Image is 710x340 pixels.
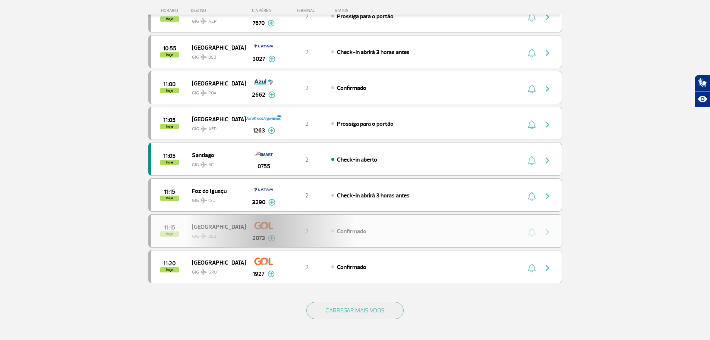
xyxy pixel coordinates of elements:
span: GIG [192,193,240,204]
img: seta-direita-painel-voo.svg [543,84,552,93]
img: seta-direita-painel-voo.svg [543,120,552,129]
span: hoje [160,88,179,93]
div: STATUS [331,8,392,13]
img: mais-info-painel-voo.svg [268,56,275,62]
img: destiny_airplane.svg [201,18,207,24]
button: Abrir recursos assistivos. [694,91,710,107]
img: destiny_airplane.svg [201,162,207,168]
img: seta-direita-painel-voo.svg [543,156,552,165]
img: sino-painel-voo.svg [528,156,536,165]
span: Check-in aberto [337,156,377,163]
div: CIA AÉREA [245,8,283,13]
span: 2025-09-30 11:20:00 [163,261,176,266]
img: destiny_airplane.svg [201,54,207,60]
span: Santiago [192,150,240,160]
span: 0755 [258,162,270,171]
img: destiny_airplane.svg [201,269,207,275]
img: destiny_airplane.svg [201,126,207,132]
span: 2 [305,120,309,128]
span: AEP [208,126,217,132]
img: sino-painel-voo.svg [528,263,536,272]
span: [GEOGRAPHIC_DATA] [192,43,240,52]
span: Confirmado [337,84,366,92]
span: GIG [192,265,240,276]
span: IGU [208,197,215,204]
div: DESTINO [191,8,245,13]
span: 2 [305,13,309,20]
span: 7670 [253,19,265,28]
span: 2025-09-30 10:55:00 [163,46,176,51]
span: 2 [305,49,309,56]
img: seta-direita-painel-voo.svg [543,263,552,272]
span: GIG [192,157,240,168]
span: 2025-09-30 11:05:00 [163,153,176,159]
span: Prossiga para o portão [337,120,394,128]
span: 2025-09-30 11:15:00 [164,189,175,194]
span: 2 [305,84,309,92]
img: sino-painel-voo.svg [528,84,536,93]
span: [GEOGRAPHIC_DATA] [192,258,240,267]
span: 2662 [252,90,265,99]
span: GIG [192,14,240,25]
span: GIG [192,86,240,97]
span: 2 [305,192,309,199]
span: POA [208,90,217,97]
img: seta-direita-painel-voo.svg [543,192,552,201]
span: hoje [160,196,179,201]
div: HORÁRIO [151,8,191,13]
span: 2 [305,263,309,271]
img: mais-info-painel-voo.svg [268,91,275,98]
img: sino-painel-voo.svg [528,49,536,57]
span: 2 [305,156,309,163]
img: mais-info-painel-voo.svg [268,20,275,26]
span: SCL [208,162,216,168]
span: hoje [160,124,179,129]
span: hoje [160,52,179,57]
img: mais-info-painel-voo.svg [268,199,275,206]
span: GIG [192,50,240,61]
img: sino-painel-voo.svg [528,120,536,129]
img: mais-info-painel-voo.svg [268,127,275,134]
span: Confirmado [337,263,366,271]
span: 3027 [252,54,265,63]
img: sino-painel-voo.svg [528,192,536,201]
div: Plugin de acessibilidade da Hand Talk. [694,75,710,107]
span: Foz do Iguaçu [192,186,240,196]
span: GRU [208,269,217,276]
img: seta-direita-painel-voo.svg [543,49,552,57]
button: CARREGAR MAIS VOOS [306,302,404,319]
button: Abrir tradutor de língua de sinais. [694,75,710,91]
img: destiny_airplane.svg [201,90,207,96]
span: Check-in abrirá 3 horas antes [337,49,410,56]
span: BSB [208,54,216,61]
span: hoje [160,160,179,165]
span: 2025-09-30 11:05:00 [163,118,176,123]
span: [GEOGRAPHIC_DATA] [192,78,240,88]
span: 1927 [253,269,265,278]
span: AEP [208,18,217,25]
span: hoje [160,16,179,22]
span: Prossiga para o portão [337,13,394,20]
span: 3290 [252,198,265,207]
span: [GEOGRAPHIC_DATA] [192,114,240,124]
img: destiny_airplane.svg [201,197,207,203]
span: hoje [160,267,179,272]
div: TERMINAL [283,8,331,13]
span: GIG [192,122,240,132]
span: Check-in abrirá 3 horas antes [337,192,410,199]
span: 1263 [253,126,265,135]
span: 2025-09-30 11:00:00 [163,82,176,87]
img: mais-info-painel-voo.svg [268,271,275,277]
